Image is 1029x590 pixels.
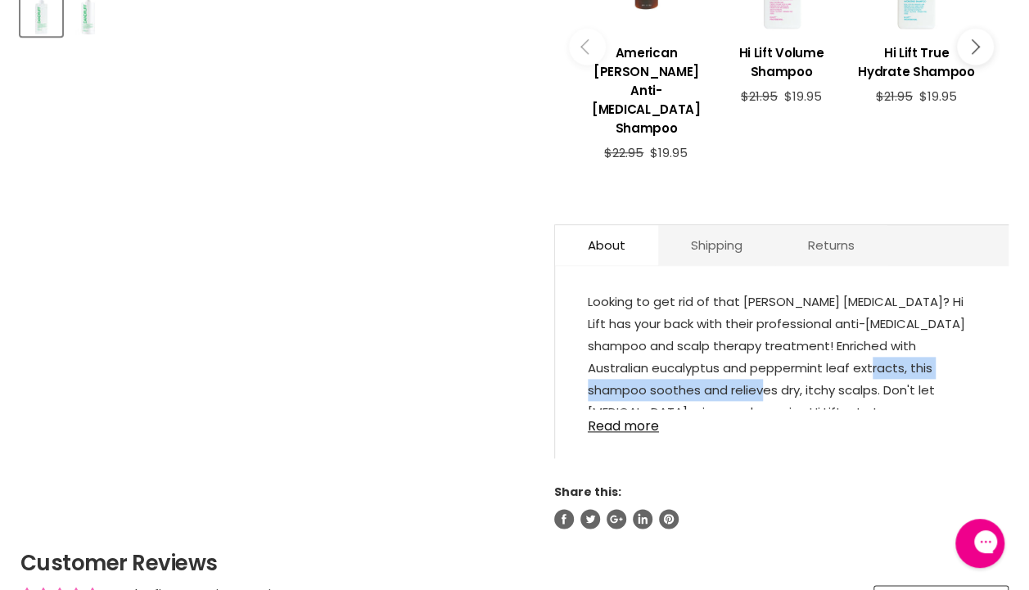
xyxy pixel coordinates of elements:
a: View product:Hi Lift True Hydrate Shampoo [857,31,976,89]
iframe: Gorgias live chat messenger [947,513,1013,574]
a: View product:American Barber Anti-Dandruff Shampoo [587,31,706,146]
a: Returns [775,225,887,265]
a: Shipping [658,225,775,265]
a: View product:Hi Lift Volume Shampoo [722,31,841,89]
span: Looking to get rid of that [PERSON_NAME] [MEDICAL_DATA]? Hi Lift has your back with their profess... [588,293,965,421]
span: $21.95 [876,88,913,105]
span: $19.95 [650,144,688,161]
h3: Hi Lift Volume Shampoo [722,43,841,81]
span: $19.95 [919,88,957,105]
a: Read more [588,409,976,434]
aside: Share this: [554,484,1009,529]
span: $21.95 [741,88,778,105]
span: $19.95 [784,88,822,105]
span: Share this: [554,484,621,500]
a: About [555,225,658,265]
h2: Customer Reviews [20,548,1009,578]
h3: Hi Lift True Hydrate Shampoo [857,43,976,81]
span: $22.95 [604,144,643,161]
h3: American [PERSON_NAME] Anti-[MEDICAL_DATA] Shampoo [587,43,706,137]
